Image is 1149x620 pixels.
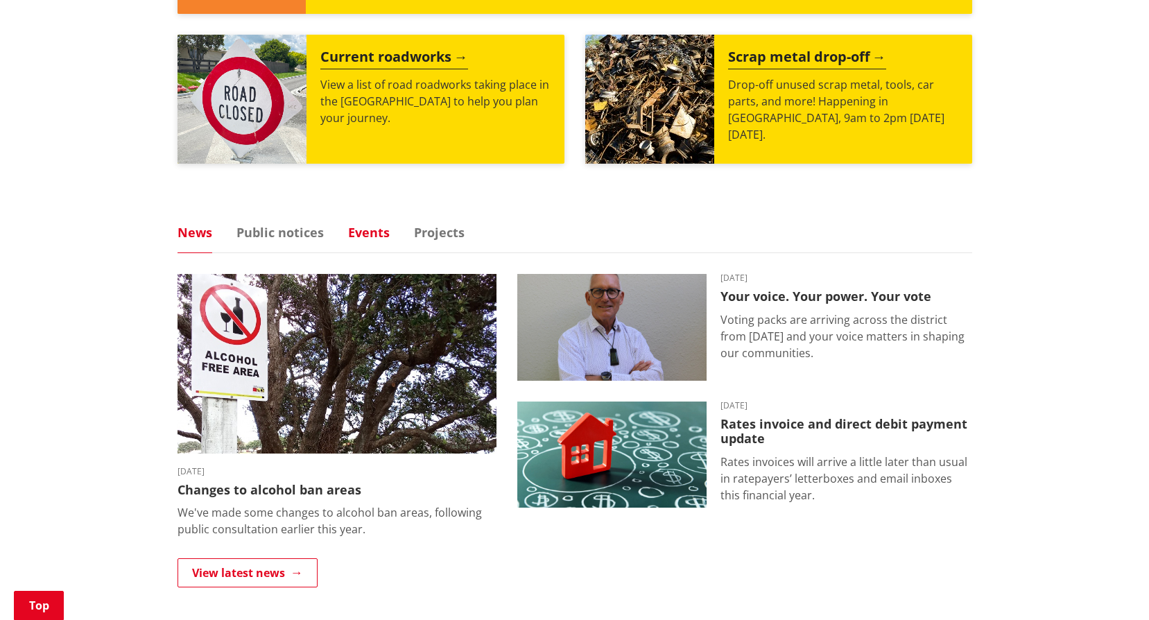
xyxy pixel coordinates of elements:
[178,504,496,537] p: We've made some changes to alcohol ban areas, following public consultation earlier this year.
[517,274,707,381] img: Craig Hobbs
[720,402,972,410] time: [DATE]
[728,76,958,143] p: Drop-off unused scrap metal, tools, car parts, and more! Happening in [GEOGRAPHIC_DATA], 9am to 2...
[728,49,886,69] h2: Scrap metal drop-off
[178,274,496,537] a: [DATE] Changes to alcohol ban areas We've made some changes to alcohol ban areas, following publi...
[178,226,212,239] a: News
[517,402,972,508] a: [DATE] Rates invoice and direct debit payment update Rates invoices will arrive a little later th...
[178,35,564,164] a: Current roadworks View a list of road roadworks taking place in the [GEOGRAPHIC_DATA] to help you...
[348,226,390,239] a: Events
[414,226,465,239] a: Projects
[585,35,972,164] a: A massive pile of rusted scrap metal, including wheels and various industrial parts, under a clea...
[236,226,324,239] a: Public notices
[178,483,496,498] h3: Changes to alcohol ban areas
[320,76,551,126] p: View a list of road roadworks taking place in the [GEOGRAPHIC_DATA] to help you plan your journey.
[320,49,468,69] h2: Current roadworks
[720,311,972,361] p: Voting packs are arriving across the district from [DATE] and your voice matters in shaping our c...
[720,417,972,447] h3: Rates invoice and direct debit payment update
[517,274,972,381] a: [DATE] Your voice. Your power. Your vote Voting packs are arriving across the district from [DATE...
[585,35,714,164] img: Scrap metal collection
[178,35,306,164] img: Road closed sign
[178,274,496,454] img: Alcohol Control Bylaw adopted - August 2025 (2)
[1085,562,1135,612] iframe: Messenger Launcher
[720,454,972,503] p: Rates invoices will arrive a little later than usual in ratepayers’ letterboxes and email inboxes...
[14,591,64,620] a: Top
[178,467,496,476] time: [DATE]
[517,402,707,508] img: rates image
[720,274,972,282] time: [DATE]
[720,289,972,304] h3: Your voice. Your power. Your vote
[178,558,318,587] a: View latest news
